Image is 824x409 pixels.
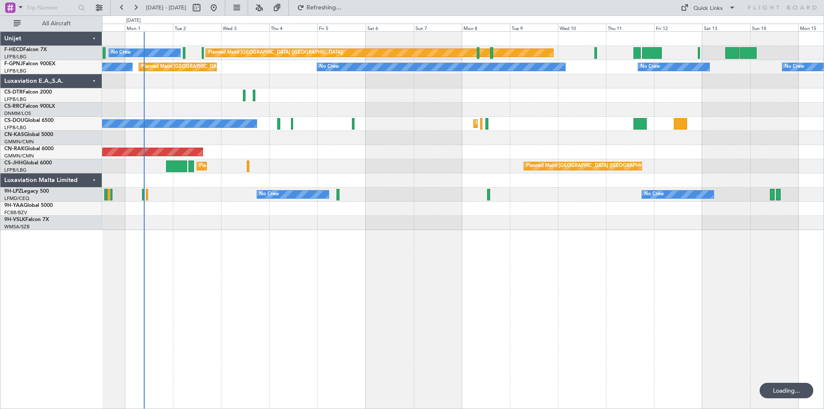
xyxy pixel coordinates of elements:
[4,54,27,60] a: LFPB/LBG
[4,47,23,52] span: F-HECD
[4,61,55,67] a: F-GPNJFalcon 900EX
[208,46,343,59] div: Planned Maint [GEOGRAPHIC_DATA] ([GEOGRAPHIC_DATA])
[760,383,813,398] div: Loading...
[141,61,276,73] div: Planned Maint [GEOGRAPHIC_DATA] ([GEOGRAPHIC_DATA])
[4,217,25,222] span: 9H-VSLK
[259,188,279,201] div: No Crew
[319,61,339,73] div: No Crew
[4,47,47,52] a: F-HECDFalcon 7X
[4,132,53,137] a: CN-KASGlobal 5000
[269,24,317,31] div: Thu 4
[414,24,462,31] div: Sun 7
[199,160,334,173] div: Planned Maint [GEOGRAPHIC_DATA] ([GEOGRAPHIC_DATA])
[4,118,54,123] a: CS-DOUGlobal 6500
[510,24,558,31] div: Tue 9
[146,4,186,12] span: [DATE] - [DATE]
[785,61,804,73] div: No Crew
[173,24,221,31] div: Tue 2
[366,24,414,31] div: Sat 6
[4,124,27,131] a: LFPB/LBG
[4,90,23,95] span: CS-DTR
[4,132,24,137] span: CN-KAS
[22,21,91,27] span: All Aircraft
[126,17,141,24] div: [DATE]
[4,61,23,67] span: F-GPNJ
[4,96,27,103] a: LFPB/LBG
[26,1,76,14] input: Trip Number
[4,209,27,216] a: FCBB/BZV
[4,189,21,194] span: 9H-LPZ
[221,24,269,31] div: Wed 3
[4,104,23,109] span: CS-RRC
[4,203,24,208] span: 9H-YAA
[4,224,30,230] a: WMSA/SZB
[125,24,173,31] div: Mon 1
[4,146,24,151] span: CN-RAK
[654,24,702,31] div: Fri 12
[526,160,661,173] div: Planned Maint [GEOGRAPHIC_DATA] ([GEOGRAPHIC_DATA])
[702,24,750,31] div: Sat 13
[4,153,34,159] a: GMMN/CMN
[111,46,131,59] div: No Crew
[4,203,53,208] a: 9H-YAAGlobal 5000
[4,90,52,95] a: CS-DTRFalcon 2000
[4,217,49,222] a: 9H-VSLKFalcon 7X
[306,5,342,11] span: Refreshing...
[4,118,24,123] span: CS-DOU
[9,17,93,30] button: All Aircraft
[4,167,27,173] a: LFPB/LBG
[676,1,740,15] button: Quick Links
[4,189,49,194] a: 9H-LPZLegacy 500
[4,146,54,151] a: CN-RAKGlobal 6000
[750,24,798,31] div: Sun 14
[293,1,345,15] button: Refreshing...
[317,24,365,31] div: Fri 5
[4,161,52,166] a: CS-JHHGlobal 6000
[4,195,29,202] a: LFMD/CEQ
[644,188,664,201] div: No Crew
[694,4,723,13] div: Quick Links
[4,104,55,109] a: CS-RRCFalcon 900LX
[4,110,31,117] a: DNMM/LOS
[476,117,611,130] div: Planned Maint [GEOGRAPHIC_DATA] ([GEOGRAPHIC_DATA])
[4,68,27,74] a: LFPB/LBG
[606,24,654,31] div: Thu 11
[640,61,660,73] div: No Crew
[462,24,510,31] div: Mon 8
[558,24,606,31] div: Wed 10
[4,161,23,166] span: CS-JHH
[4,139,34,145] a: GMMN/CMN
